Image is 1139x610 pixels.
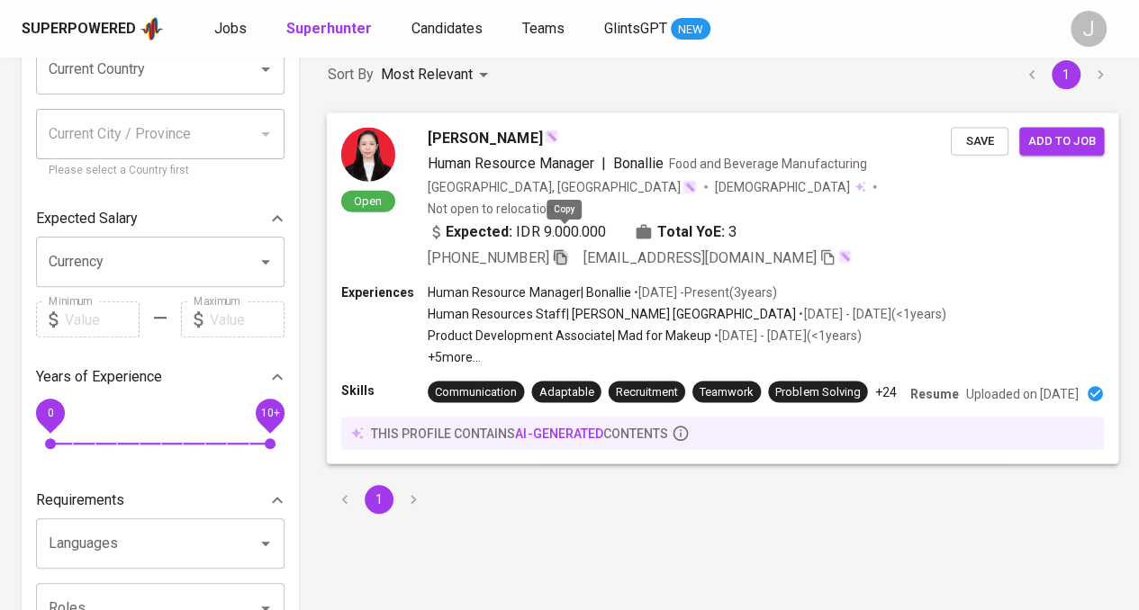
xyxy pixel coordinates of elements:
[286,18,375,40] a: Superhunter
[601,152,606,174] span: |
[435,383,517,400] div: Communication
[875,382,897,400] p: +24
[583,248,817,265] span: [EMAIL_ADDRESS][DOMAIN_NAME]
[1028,130,1095,151] span: Add to job
[328,64,374,85] p: Sort By
[711,327,861,345] p: • [DATE] - [DATE] ( <1 years )
[49,162,272,180] p: Please select a Country first
[960,130,999,151] span: Save
[428,305,796,323] p: Human Resources Staff | [PERSON_NAME] [GEOGRAPHIC_DATA]
[36,482,285,518] div: Requirements
[446,220,512,242] b: Expected:
[411,20,483,37] span: Candidates
[796,305,945,323] p: • [DATE] - [DATE] ( <1 years )
[341,381,428,399] p: Skills
[22,19,136,40] div: Superpowered
[36,359,285,395] div: Years of Experience
[140,15,164,42] img: app logo
[428,348,946,366] p: +5 more ...
[328,485,430,514] nav: pagination navigation
[36,366,162,388] p: Years of Experience
[36,489,124,511] p: Requirements
[1052,60,1080,89] button: page 1
[428,327,711,345] p: Product Development Associate | Mad for Makeup
[604,20,667,37] span: GlintsGPT
[214,20,247,37] span: Jobs
[341,283,428,301] p: Experiences
[604,18,710,40] a: GlintsGPT NEW
[951,127,1008,155] button: Save
[22,15,164,42] a: Superpoweredapp logo
[1019,127,1104,155] button: Add to job
[428,248,548,265] span: [PHONE_NUMBER]
[36,201,285,237] div: Expected Salary
[411,18,486,40] a: Candidates
[381,64,473,85] p: Most Relevant
[522,20,565,37] span: Teams
[631,283,777,301] p: • [DATE] - Present ( 3 years )
[682,179,697,193] img: magic_wand.svg
[538,383,593,400] div: Adaptable
[210,301,285,337] input: Value
[544,129,558,143] img: magic_wand.svg
[286,20,372,37] b: Superhunter
[728,220,737,242] span: 3
[775,383,860,400] div: Problem Solving
[1071,11,1107,47] div: J
[613,154,664,171] span: Bonallie
[515,426,602,440] span: AI-generated
[47,407,53,419] span: 0
[715,177,852,195] span: [DEMOGRAPHIC_DATA]
[671,21,710,39] span: NEW
[669,156,867,170] span: Food and Beverage Manufacturing
[966,384,1079,402] p: Uploaded on [DATE]
[341,127,395,181] img: 3b00295be743e8fdc424304f00fde51f.jpg
[253,57,278,82] button: Open
[910,384,959,402] p: Resume
[616,383,678,400] div: Recruitment
[428,177,697,195] div: [GEOGRAPHIC_DATA], [GEOGRAPHIC_DATA]
[371,424,668,442] p: this profile contains contents
[428,220,606,242] div: IDR 9.000.000
[657,220,725,242] b: Total YoE:
[347,193,389,208] span: Open
[214,18,250,40] a: Jobs
[365,485,393,514] button: page 1
[65,301,140,337] input: Value
[253,249,278,274] button: Open
[522,18,568,40] a: Teams
[1015,60,1117,89] nav: pagination navigation
[700,383,754,400] div: Teamwork
[260,407,279,419] span: 10+
[328,113,1117,463] a: Open[PERSON_NAME]Human Resource Manager|BonallieFood and Beverage Manufacturing[GEOGRAPHIC_DATA],...
[428,127,542,148] span: [PERSON_NAME]
[428,283,631,301] p: Human Resource Manager | Bonallie
[253,531,278,556] button: Open
[428,199,553,217] p: Not open to relocation
[837,248,852,263] img: magic_wand.svg
[381,58,494,92] div: Most Relevant
[36,208,138,229] p: Expected Salary
[428,154,594,171] span: Human Resource Manager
